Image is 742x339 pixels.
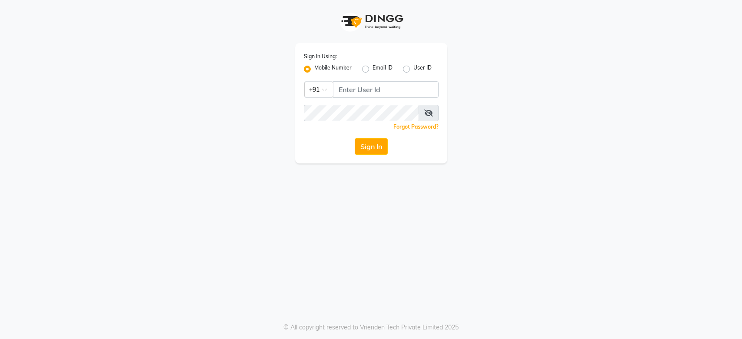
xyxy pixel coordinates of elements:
input: Username [333,81,439,98]
label: Email ID [373,64,393,74]
label: Mobile Number [314,64,352,74]
button: Sign In [355,138,388,155]
a: Forgot Password? [393,123,439,130]
input: Username [304,105,419,121]
label: Sign In Using: [304,53,337,60]
label: User ID [413,64,432,74]
img: logo1.svg [336,9,406,34]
